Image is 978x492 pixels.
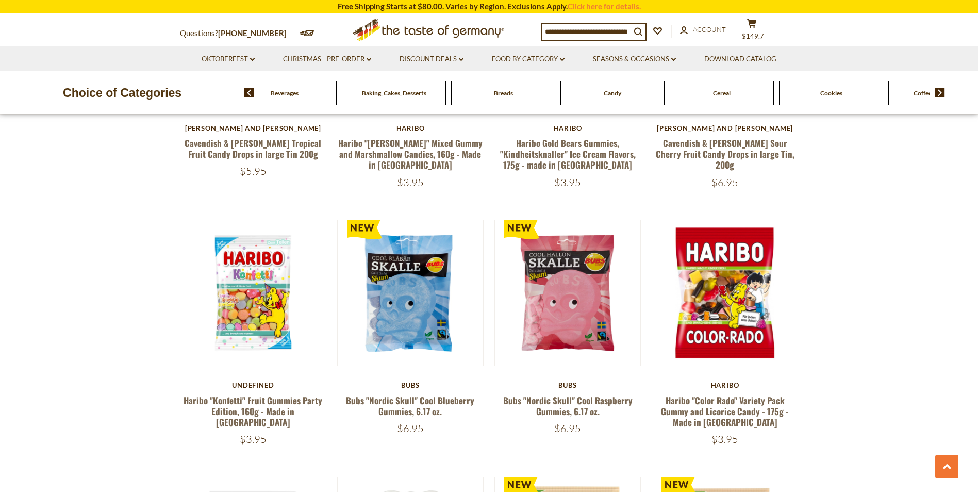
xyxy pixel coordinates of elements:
a: Cookies [820,89,842,97]
div: [PERSON_NAME] and [PERSON_NAME] [180,124,327,133]
div: Haribo [652,381,799,389]
span: $6.95 [711,176,738,189]
span: $6.95 [397,422,424,435]
a: Coffee, Cocoa & Tea [914,89,968,97]
a: Click here for details. [568,2,641,11]
a: Haribo "[PERSON_NAME]" Mixed Gummy and Marshmallow Candies, 160g - Made in [GEOGRAPHIC_DATA] [338,137,483,172]
img: Haribo "Konfetti" Fruit Gummies Party Edition, 160g - Made in Germany [180,220,326,366]
span: $149.7 [742,32,764,40]
a: Cereal [713,89,731,97]
div: Haribo [494,124,641,133]
div: [PERSON_NAME] and [PERSON_NAME] [652,124,799,133]
img: next arrow [935,88,945,97]
a: Baking, Cakes, Desserts [362,89,426,97]
a: Breads [494,89,513,97]
span: Account [693,25,726,34]
div: Bubs [494,381,641,389]
a: Oktoberfest [202,54,255,65]
button: $149.7 [737,19,768,44]
a: Download Catalog [704,54,776,65]
a: Haribo Gold Bears Gummies, "Kindheitsknaller" Ice Cream Flavors, 175g - made in [GEOGRAPHIC_DATA] [500,137,636,172]
a: Seasons & Occasions [593,54,676,65]
img: Bubs "Nordic Skull" Cool Raspberry Gummies, 6.17 oz. [495,220,641,366]
a: Discount Deals [400,54,463,65]
span: $3.95 [397,176,424,189]
img: Bubs "Nordic Skull" Cool Blueberry Gummies, 6.17 oz. [338,220,484,366]
span: $6.95 [554,422,581,435]
a: Candy [604,89,621,97]
a: Bubs "Nordic Skull" Cool Raspberry Gummies, 6.17 oz. [503,394,633,418]
a: [PHONE_NUMBER] [218,28,287,38]
span: $3.95 [554,176,581,189]
div: Bubs [337,381,484,389]
a: Bubs "Nordic Skull" Cool Blueberry Gummies, 6.17 oz. [346,394,474,418]
a: Account [680,24,726,36]
a: Cavendish & [PERSON_NAME] Tropical Fruit Candy Drops in large Tin 200g [185,137,321,160]
div: undefined [180,381,327,389]
a: Cavendish & [PERSON_NAME] Sour Cherry Fruit Candy Drops in large Tin, 200g [656,137,794,172]
a: Christmas - PRE-ORDER [283,54,371,65]
span: $5.95 [240,165,267,177]
div: Haribo [337,124,484,133]
span: $3.95 [240,433,267,446]
span: $3.95 [711,433,738,446]
p: Questions? [180,27,294,40]
img: previous arrow [244,88,254,97]
a: Food By Category [492,54,565,65]
img: Haribo "Color Rado" Variety Pack Gummy and Licorice Candy - 175g - Made in Germany [652,220,798,366]
a: Beverages [271,89,299,97]
a: Haribo "Color Rado" Variety Pack Gummy and Licorice Candy - 175g - Made in [GEOGRAPHIC_DATA] [661,394,789,429]
a: Haribo "Konfetti" Fruit Gummies Party Edition, 160g - Made in [GEOGRAPHIC_DATA] [184,394,322,429]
